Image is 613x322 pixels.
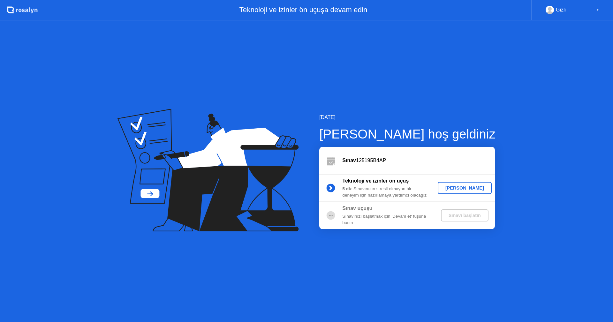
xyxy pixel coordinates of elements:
div: : Sınavınızın stresli olmayan bir deneyim için hazırlamaya yardımcı olacağız [342,186,434,199]
div: 125195B4AP [342,157,495,164]
button: Sınavı başlatın [441,209,488,221]
div: [DATE] [319,114,495,121]
b: 5 dk [342,186,351,191]
div: Sınavınızı başlatmak için 'Devam et' tuşuna basın [342,213,434,226]
b: Sınav [342,158,356,163]
div: ▼ [596,6,599,14]
div: Sınavı başlatın [443,213,486,218]
div: Gizli [556,6,566,14]
button: [PERSON_NAME] [438,182,492,194]
b: Teknoloji ve izinler ön uçuş [342,178,409,183]
b: Sınav uçuşu [342,206,372,211]
div: [PERSON_NAME] hoş geldiniz [319,124,495,144]
div: [PERSON_NAME] [440,185,489,191]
